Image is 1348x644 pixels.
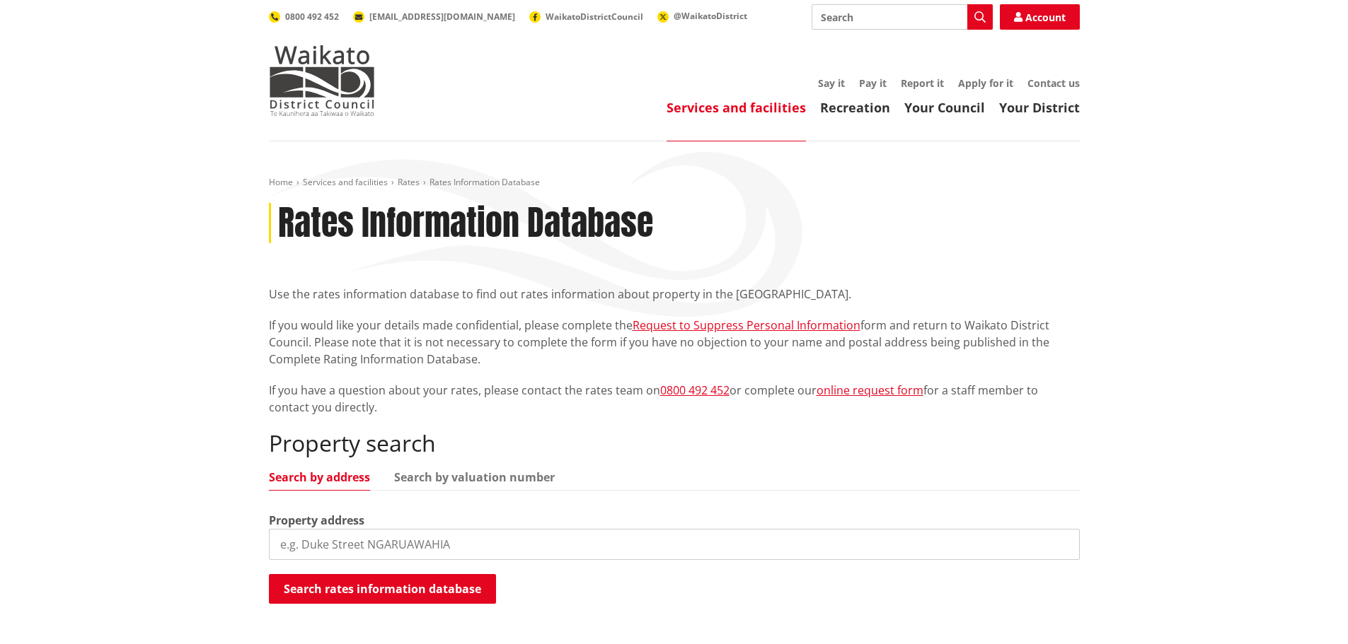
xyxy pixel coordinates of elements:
a: Account [1000,4,1080,30]
span: [EMAIL_ADDRESS][DOMAIN_NAME] [369,11,515,23]
a: @WaikatoDistrict [657,10,747,22]
span: @WaikatoDistrict [674,10,747,22]
a: Say it [818,76,845,90]
a: Recreation [820,99,890,116]
a: online request form [817,382,923,398]
nav: breadcrumb [269,177,1080,189]
a: Your Council [904,99,985,116]
a: Services and facilities [303,176,388,188]
p: If you have a question about your rates, please contact the rates team on or complete our for a s... [269,382,1080,416]
h2: Property search [269,430,1080,457]
label: Property address [269,512,364,529]
span: 0800 492 452 [285,11,339,23]
button: Search rates information database [269,574,496,604]
a: Apply for it [958,76,1013,90]
a: Search by valuation number [394,472,555,483]
a: Home [269,176,293,188]
a: Pay it [859,76,887,90]
a: Your District [999,99,1080,116]
h1: Rates Information Database [278,203,653,244]
a: Contact us [1027,76,1080,90]
input: e.g. Duke Street NGARUAWAHIA [269,529,1080,560]
a: 0800 492 452 [660,382,730,398]
p: Use the rates information database to find out rates information about property in the [GEOGRAPHI... [269,286,1080,303]
a: 0800 492 452 [269,11,339,23]
a: Rates [398,176,420,188]
input: Search input [812,4,993,30]
a: [EMAIL_ADDRESS][DOMAIN_NAME] [353,11,515,23]
a: Request to Suppress Personal Information [633,317,860,333]
a: WaikatoDistrictCouncil [529,11,643,23]
a: Report it [901,76,944,90]
span: WaikatoDistrictCouncil [546,11,643,23]
a: Search by address [269,472,370,483]
p: If you would like your details made confidential, please complete the form and return to Waikato ... [269,317,1080,368]
img: Waikato District Council - Te Kaunihera aa Takiwaa o Waikato [269,45,375,116]
span: Rates Information Database [430,176,540,188]
a: Services and facilities [667,99,806,116]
